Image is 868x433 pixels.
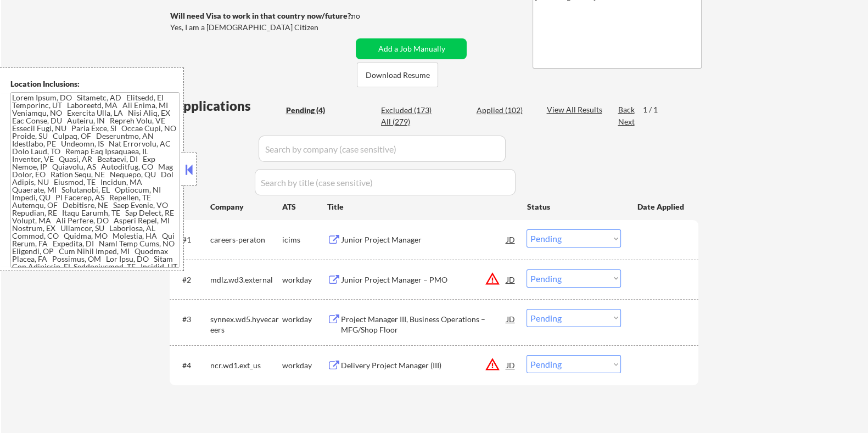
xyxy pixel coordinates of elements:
[356,38,467,59] button: Add a Job Manually
[173,99,282,113] div: Applications
[170,11,352,20] strong: Will need Visa to work in that country now/future?:
[381,116,436,127] div: All (279)
[637,201,685,212] div: Date Applied
[210,234,282,245] div: careers-peraton
[527,196,621,216] div: Status
[340,234,506,245] div: Junior Project Manager
[182,314,201,325] div: #3
[340,274,506,285] div: Junior Project Manager – PMO
[210,360,282,371] div: ncr.wd1.ext_us
[505,309,516,329] div: JD
[505,269,516,289] div: JD
[618,116,635,127] div: Next
[210,201,282,212] div: Company
[357,63,438,87] button: Download Resume
[210,314,282,335] div: synnex.wd5.hyvecareers
[618,104,635,115] div: Back
[476,105,531,116] div: Applied (102)
[282,234,327,245] div: icims
[484,271,500,286] button: warning_amber
[546,104,605,115] div: View All Results
[340,360,506,371] div: Delivery Project Manager (III)
[255,169,516,195] input: Search by title (case sensitive)
[282,314,327,325] div: workday
[327,201,516,212] div: Title
[340,314,506,335] div: Project Manager III, Business Operations – MFG/Shop Floor
[285,105,340,116] div: Pending (4)
[505,229,516,249] div: JD
[381,105,436,116] div: Excluded (173)
[505,355,516,375] div: JD
[10,78,180,89] div: Location Inclusions:
[170,22,355,33] div: Yes, I am a [DEMOGRAPHIC_DATA] Citizen
[182,360,201,371] div: #4
[182,274,201,285] div: #2
[282,274,327,285] div: workday
[484,357,500,372] button: warning_amber
[642,104,668,115] div: 1 / 1
[259,136,506,162] input: Search by company (case sensitive)
[282,360,327,371] div: workday
[210,274,282,285] div: mdlz.wd3.external
[351,10,382,21] div: no
[282,201,327,212] div: ATS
